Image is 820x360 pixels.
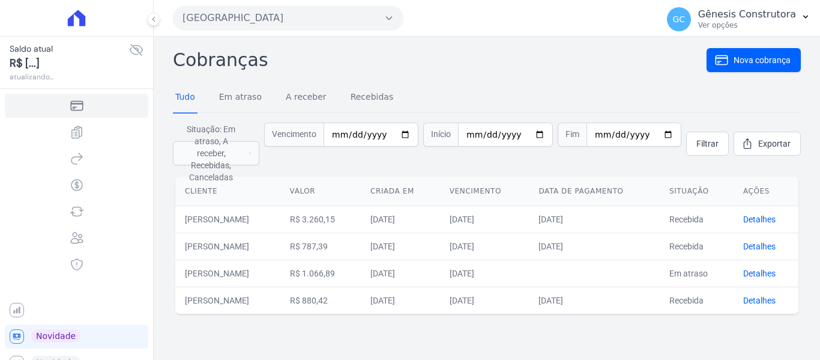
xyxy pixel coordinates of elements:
td: [PERSON_NAME] [175,260,280,287]
a: Em atraso [217,82,264,114]
span: Saldo atual [10,43,129,55]
td: R$ 1.066,89 [280,260,361,287]
button: GC Gênesis Construtora Ver opções [657,2,820,36]
a: Recebidas [348,82,396,114]
th: Data de pagamento [529,177,660,206]
th: Vencimento [440,177,529,206]
span: Situação: Em atraso, A receber, Recebidas, Canceladas [181,123,241,183]
td: [DATE] [361,287,440,314]
a: Tudo [173,82,197,114]
td: [DATE] [440,260,529,287]
td: [PERSON_NAME] [175,287,280,314]
span: GC [672,15,685,23]
td: [DATE] [361,260,440,287]
a: Exportar [734,132,801,156]
a: Nova cobrança [707,48,801,72]
a: Detalhes [743,215,776,224]
a: Filtrar [686,132,729,156]
td: R$ 3.260,15 [280,206,361,233]
td: [DATE] [529,287,660,314]
td: [DATE] [361,206,440,233]
td: [DATE] [529,206,660,233]
td: R$ 787,39 [280,233,361,260]
td: Recebida [660,206,734,233]
button: Situação: Em atraso, A receber, Recebidas, Canceladas [173,141,259,165]
td: [DATE] [440,287,529,314]
span: Filtrar [696,138,719,150]
span: Exportar [758,138,791,150]
td: R$ 880,42 [280,287,361,314]
td: Em atraso [660,260,734,287]
span: Novidade [31,329,80,343]
th: Situação [660,177,734,206]
a: Detalhes [743,296,776,305]
span: Vencimento [264,123,324,147]
td: [DATE] [361,233,440,260]
td: [PERSON_NAME] [175,206,280,233]
td: [DATE] [529,233,660,260]
a: A receber [283,82,329,114]
a: Novidade [5,325,148,349]
th: Ações [734,177,798,206]
td: [PERSON_NAME] [175,233,280,260]
td: [DATE] [440,206,529,233]
button: [GEOGRAPHIC_DATA] [173,6,403,30]
p: Gênesis Construtora [698,8,796,20]
td: Recebida [660,233,734,260]
span: Fim [558,123,586,147]
th: Cliente [175,177,280,206]
span: atualizando... [10,72,129,82]
a: Detalhes [743,269,776,278]
p: Ver opções [698,20,796,30]
span: R$ [...] [10,55,129,72]
td: [DATE] [440,233,529,260]
span: Nova cobrança [734,54,791,66]
a: Detalhes [743,242,776,251]
h2: Cobranças [173,46,707,73]
th: Valor [280,177,361,206]
span: Início [423,123,458,147]
td: Recebida [660,287,734,314]
th: Criada em [361,177,440,206]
